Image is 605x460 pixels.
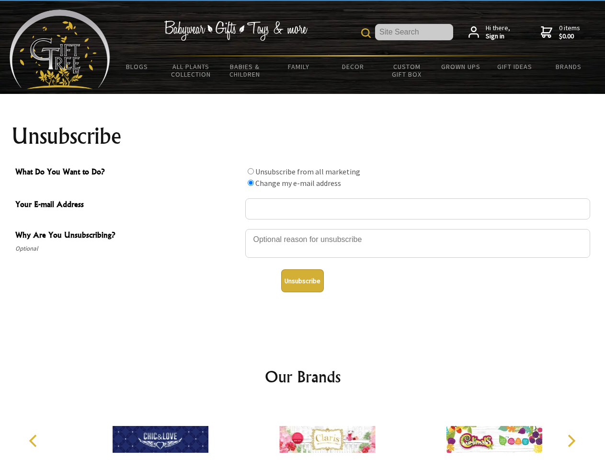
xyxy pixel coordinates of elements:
a: Custom Gift Box [380,57,434,84]
h2: Our Brands [19,365,586,388]
strong: Sign in [486,32,510,41]
span: Your E-mail Address [15,198,240,212]
button: Unsubscribe [281,269,324,292]
span: 0 items [559,23,580,41]
img: product search [361,28,371,38]
a: Hi there,Sign in [468,24,510,41]
span: Why Are You Unsubscribing? [15,229,240,243]
input: Your E-mail Address [245,198,590,219]
label: Unsubscribe from all marketing [255,167,360,176]
textarea: Why Are You Unsubscribing? [245,229,590,258]
span: Hi there, [486,24,510,41]
a: All Plants Collection [164,57,218,84]
a: 0 items$0.00 [541,24,580,41]
a: BLOGS [110,57,164,77]
span: What Do You Want to Do? [15,166,240,180]
button: Next [560,430,582,451]
a: Gift Ideas [488,57,542,77]
img: Babyware - Gifts - Toys and more... [10,10,110,89]
a: Babies & Children [218,57,272,84]
h1: Unsubscribe [11,125,594,148]
a: Grown Ups [434,57,488,77]
img: Babywear - Gifts - Toys & more [164,21,308,41]
span: Optional [15,243,240,254]
input: Site Search [375,24,453,40]
a: Decor [326,57,380,77]
label: Change my e-mail address [255,178,341,188]
a: Brands [542,57,596,77]
button: Previous [24,430,45,451]
input: What Do You Want to Do? [248,180,254,186]
a: Family [272,57,326,77]
strong: $0.00 [559,32,580,41]
input: What Do You Want to Do? [248,168,254,174]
